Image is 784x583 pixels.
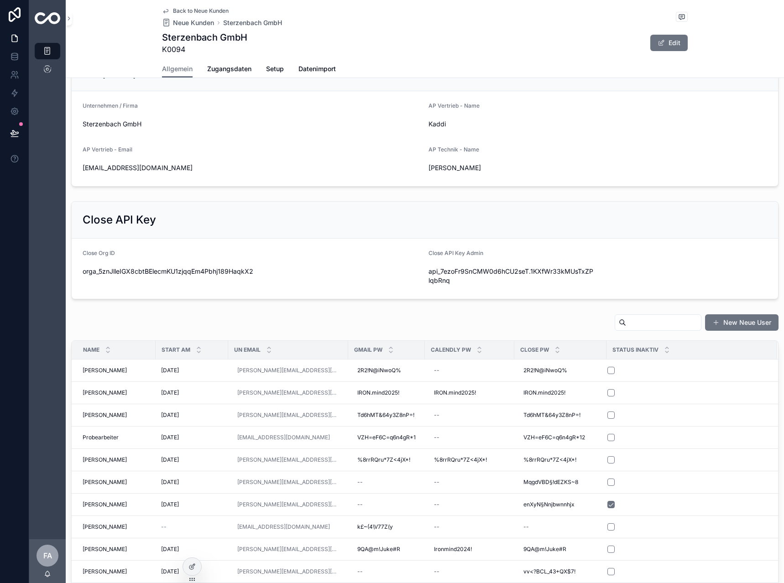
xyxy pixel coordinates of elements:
[523,367,567,374] span: 2R2!N@iNwoQ%
[207,64,251,73] span: Zugangsdaten
[83,568,127,575] span: [PERSON_NAME]
[237,523,330,531] a: [EMAIL_ADDRESS][DOMAIN_NAME]
[234,542,343,557] a: [PERSON_NAME][EMAIL_ADDRESS][DOMAIN_NAME]
[429,250,483,256] span: Close API Key Admin
[298,61,336,79] a: Datenimport
[357,479,363,486] div: --
[83,523,127,531] span: [PERSON_NAME]
[430,520,509,534] a: --
[161,523,167,531] span: --
[434,389,476,396] span: IRON.mind2025!
[357,411,414,419] span: Td6hMT&64y3Z8nP=!
[161,367,223,374] a: [DATE]
[83,434,119,441] span: Probearbeiter
[357,367,401,374] span: 2R2!N@iNwoQ%
[434,367,439,374] div: --
[162,346,190,354] span: Start am
[430,475,509,489] a: --
[434,479,439,486] div: --
[161,568,179,575] span: [DATE]
[173,18,214,27] span: Neue Kunden
[207,61,251,79] a: Zugangsdaten
[162,18,214,27] a: Neue Kunden
[161,411,223,419] a: [DATE]
[520,542,601,557] a: 9QA@m!Juke#R
[520,475,601,489] a: MqgdVBD§!dEZKS~8
[357,568,363,575] div: --
[523,434,585,441] span: VZH=eF6C=q6n4gR*12
[354,453,419,467] a: %8rrRQru*7Z<4jX*!
[83,120,421,129] span: Sterzenbach GmbH
[234,363,343,378] a: [PERSON_NAME][EMAIL_ADDRESS][DOMAIN_NAME]
[266,61,284,79] a: Setup
[83,346,99,354] span: Name
[83,389,127,396] span: [PERSON_NAME]
[161,501,223,508] a: [DATE]
[266,64,284,73] span: Setup
[83,546,150,553] a: [PERSON_NAME]
[234,520,343,534] a: [EMAIL_ADDRESS][DOMAIN_NAME]
[83,479,127,486] span: [PERSON_NAME]
[161,501,179,508] span: [DATE]
[83,213,156,227] h2: Close API Key
[430,453,509,467] a: %8rrRQru*7Z<4jX*!
[161,434,179,441] span: [DATE]
[83,568,150,575] a: [PERSON_NAME]
[705,314,779,331] button: New Neue User
[520,385,601,400] a: IRON.mind2025!
[354,363,419,378] a: 2R2!N@iNwoQ%
[161,389,223,396] a: [DATE]
[83,479,150,486] a: [PERSON_NAME]
[237,546,339,553] a: [PERSON_NAME][EMAIL_ADDRESS][DOMAIN_NAME]
[83,523,150,531] a: [PERSON_NAME]
[234,564,343,579] a: [PERSON_NAME][EMAIL_ADDRESS][DOMAIN_NAME]
[520,408,601,422] a: Td6hMT&64y3Z8nP=!
[523,523,529,531] div: --
[83,163,421,172] span: [EMAIL_ADDRESS][DOMAIN_NAME]
[354,430,419,445] a: VZH=eF6C=q6n4gR*1
[83,546,127,553] span: [PERSON_NAME]
[523,389,565,396] span: IRON.mind2025!
[520,564,601,579] a: vv<?BCL_43+QX$7!
[237,411,339,419] a: [PERSON_NAME][EMAIL_ADDRESS][DOMAIN_NAME]
[173,7,229,15] span: Back to Neue Kunden
[83,367,127,374] span: [PERSON_NAME]
[161,479,179,486] span: [DATE]
[298,64,336,73] span: Datenimport
[83,146,132,153] span: AP Vertrieb - Email
[434,523,439,531] div: --
[429,146,479,153] span: AP Technik - Name
[83,411,127,419] span: [PERSON_NAME]
[161,479,223,486] a: [DATE]
[237,568,339,575] a: [PERSON_NAME][EMAIL_ADDRESS][DOMAIN_NAME]
[357,523,393,531] span: k£~(4\V77Z(y
[83,389,150,396] a: [PERSON_NAME]
[430,430,509,445] a: --
[161,546,179,553] span: [DATE]
[161,456,223,463] a: [DATE]
[430,564,509,579] a: --
[357,501,363,508] div: --
[354,520,419,534] a: k£~(4\V77Z(y
[162,7,229,15] a: Back to Neue Kunden
[523,456,576,463] span: %8rrRQru*7Z<4jX*!
[161,546,223,553] a: [DATE]
[429,163,594,172] span: [PERSON_NAME]
[83,501,127,508] span: [PERSON_NAME]
[523,568,575,575] span: vv<?BCL_43+QX$7!
[434,434,439,441] div: --
[523,546,566,553] span: 9QA@m!Juke#R
[83,411,150,419] a: [PERSON_NAME]
[520,453,601,467] a: %8rrRQru*7Z<4jX*!
[520,430,601,445] a: VZH=eF6C=q6n4gR*12
[354,497,419,512] a: --
[43,550,52,561] span: FA
[434,411,439,419] div: --
[237,389,339,396] a: [PERSON_NAME][EMAIL_ADDRESS][DOMAIN_NAME]
[237,456,339,463] a: [PERSON_NAME][EMAIL_ADDRESS][DOMAIN_NAME]
[523,479,578,486] span: MqgdVBD§!dEZKS~8
[161,434,223,441] a: [DATE]
[520,363,601,378] a: 2R2!N@iNwoQ%
[354,408,419,422] a: Td6hMT&64y3Z8nP=!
